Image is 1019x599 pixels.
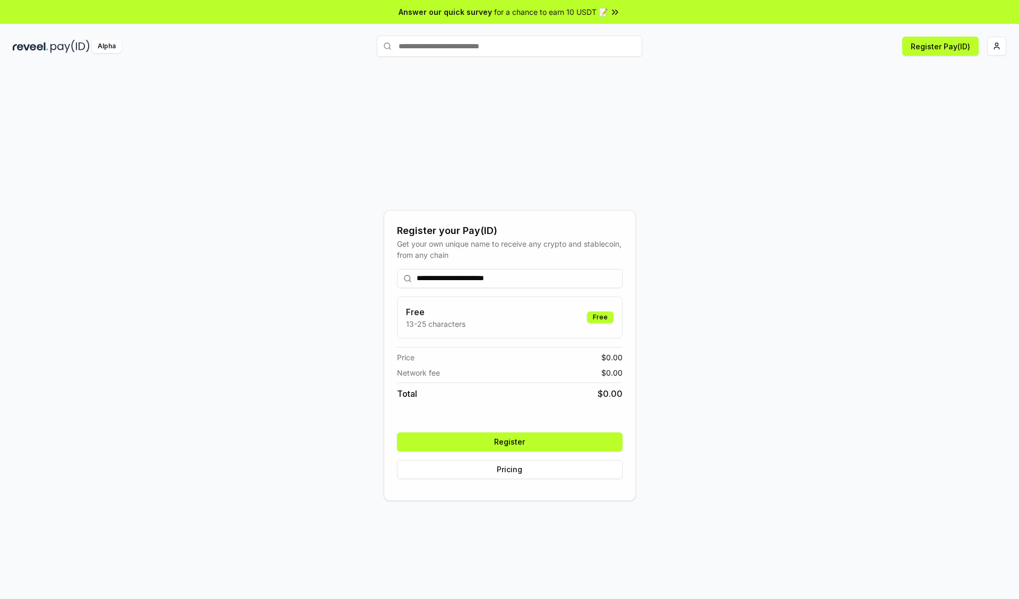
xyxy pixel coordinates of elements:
[598,387,623,400] span: $ 0.00
[397,223,623,238] div: Register your Pay(ID)
[50,40,90,53] img: pay_id
[406,318,465,329] p: 13-25 characters
[399,6,492,18] span: Answer our quick survey
[601,367,623,378] span: $ 0.00
[902,37,979,56] button: Register Pay(ID)
[92,40,122,53] div: Alpha
[13,40,48,53] img: reveel_dark
[397,460,623,479] button: Pricing
[397,432,623,452] button: Register
[406,306,465,318] h3: Free
[397,352,414,363] span: Price
[494,6,608,18] span: for a chance to earn 10 USDT 📝
[397,387,417,400] span: Total
[601,352,623,363] span: $ 0.00
[587,311,614,323] div: Free
[397,238,623,261] div: Get your own unique name to receive any crypto and stablecoin, from any chain
[397,367,440,378] span: Network fee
